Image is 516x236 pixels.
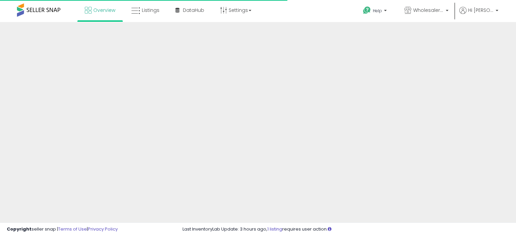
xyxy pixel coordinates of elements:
span: Wholesaler AZ [413,7,444,14]
a: Terms of Use [58,226,87,232]
span: Overview [93,7,115,14]
span: Help [373,8,382,14]
a: Hi [PERSON_NAME] [459,7,498,22]
a: 1 listing [267,226,282,232]
a: Help [358,1,394,22]
span: Hi [PERSON_NAME] [468,7,494,14]
span: Listings [142,7,159,14]
i: Get Help [363,6,371,15]
i: Click here to read more about un-synced listings. [328,227,331,231]
div: seller snap | | [7,226,118,233]
span: DataHub [183,7,204,14]
strong: Copyright [7,226,32,232]
div: Last InventoryLab Update: 3 hours ago, requires user action. [183,226,509,233]
a: Privacy Policy [88,226,118,232]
